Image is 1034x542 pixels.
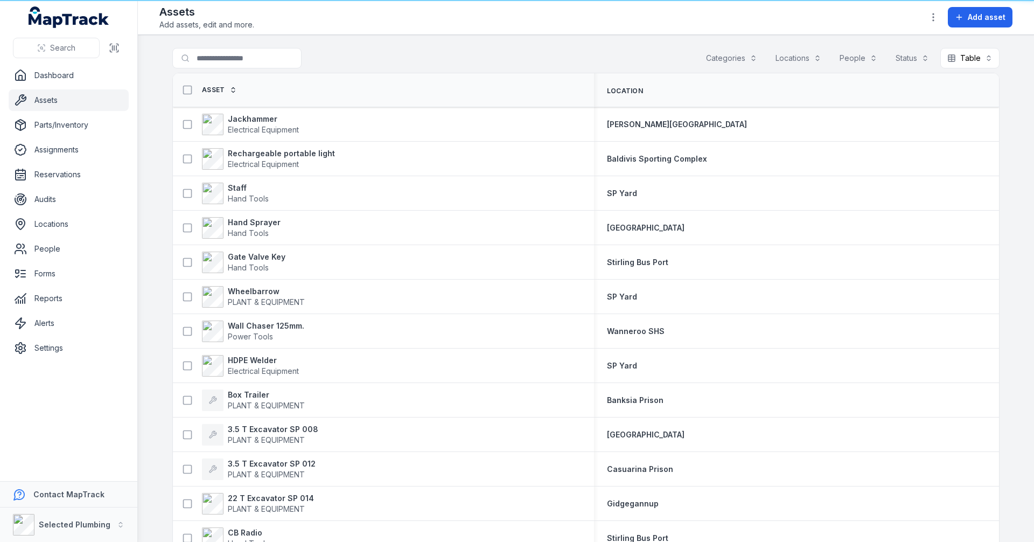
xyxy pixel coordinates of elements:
[50,43,75,53] span: Search
[202,183,269,204] a: StaffHand Tools
[9,213,129,235] a: Locations
[202,252,285,273] a: Gate Valve KeyHand Tools
[39,520,110,529] strong: Selected Plumbing
[607,87,643,95] span: Location
[607,429,684,440] a: [GEOGRAPHIC_DATA]
[228,217,281,228] strong: Hand Sprayer
[968,12,1005,23] span: Add asset
[228,424,318,435] strong: 3.5 T Excavator SP 008
[159,19,254,30] span: Add assets, edit and more.
[228,504,305,513] span: PLANT & EQUIPMENT
[607,154,707,163] span: Baldivis Sporting Complex
[9,164,129,185] a: Reservations
[607,119,747,130] a: [PERSON_NAME][GEOGRAPHIC_DATA]
[228,228,269,238] span: Hand Tools
[228,527,269,538] strong: CB Radio
[202,286,305,308] a: WheelbarrowPLANT & EQUIPMENT
[228,321,304,331] strong: Wall Chaser 125mm.
[607,498,659,509] a: Gidgegannup
[202,493,314,515] a: 22 T Excavator SP 014PLANT & EQUIPMENT
[228,493,314,504] strong: 22 T Excavator SP 014
[607,257,668,268] a: Stirling Bus Port
[607,291,637,302] a: SP Yard
[9,263,129,284] a: Forms
[202,424,318,446] a: 3.5 T Excavator SP 008PLANT & EQUIPMENT
[202,217,281,239] a: Hand SprayerHand Tools
[607,120,747,129] span: [PERSON_NAME][GEOGRAPHIC_DATA]
[228,366,299,376] span: Electrical Equipment
[607,154,707,164] a: Baldivis Sporting Complex
[202,86,225,94] span: Asset
[9,337,129,359] a: Settings
[607,223,684,232] span: [GEOGRAPHIC_DATA]
[202,321,304,342] a: Wall Chaser 125mm.Power Tools
[33,490,104,499] strong: Contact MapTrack
[948,7,1012,27] button: Add asset
[228,286,305,297] strong: Wheelbarrow
[228,194,269,203] span: Hand Tools
[607,499,659,508] span: Gidgegannup
[607,464,673,475] a: Casuarina Prison
[607,189,637,198] span: SP Yard
[768,48,828,68] button: Locations
[9,312,129,334] a: Alerts
[228,458,316,469] strong: 3.5 T Excavator SP 012
[9,65,129,86] a: Dashboard
[228,332,273,341] span: Power Tools
[9,288,129,309] a: Reports
[202,86,237,94] a: Asset
[202,390,305,411] a: Box TrailerPLANT & EQUIPMENT
[607,430,684,439] span: [GEOGRAPHIC_DATA]
[699,48,764,68] button: Categories
[607,223,684,233] a: [GEOGRAPHIC_DATA]
[9,139,129,161] a: Assignments
[607,292,637,301] span: SP Yard
[202,458,316,480] a: 3.5 T Excavator SP 012PLANT & EQUIPMENT
[940,48,1000,68] button: Table
[228,401,305,410] span: PLANT & EQUIPMENT
[607,395,663,405] span: Banksia Prison
[607,360,637,371] a: SP Yard
[228,252,285,262] strong: Gate Valve Key
[228,148,335,159] strong: Rechargeable portable light
[202,148,335,170] a: Rechargeable portable lightElectrical Equipment
[202,114,299,135] a: JackhammerElectrical Equipment
[228,183,269,193] strong: Staff
[228,435,305,444] span: PLANT & EQUIPMENT
[29,6,109,28] a: MapTrack
[228,355,299,366] strong: HDPE Welder
[9,114,129,136] a: Parts/Inventory
[9,238,129,260] a: People
[9,89,129,111] a: Assets
[202,355,299,377] a: HDPE WelderElectrical Equipment
[607,361,637,370] span: SP Yard
[228,297,305,307] span: PLANT & EQUIPMENT
[228,159,299,169] span: Electrical Equipment
[228,390,305,400] strong: Box Trailer
[228,470,305,479] span: PLANT & EQUIPMENT
[607,258,668,267] span: Stirling Bus Port
[9,189,129,210] a: Audits
[228,263,269,272] span: Hand Tools
[607,326,665,336] span: Wanneroo SHS
[607,395,663,406] a: Banksia Prison
[228,114,299,124] strong: Jackhammer
[13,38,100,58] button: Search
[607,326,665,337] a: Wanneroo SHS
[607,188,637,199] a: SP Yard
[833,48,884,68] button: People
[228,125,299,134] span: Electrical Equipment
[159,4,254,19] h2: Assets
[889,48,936,68] button: Status
[607,464,673,474] span: Casuarina Prison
